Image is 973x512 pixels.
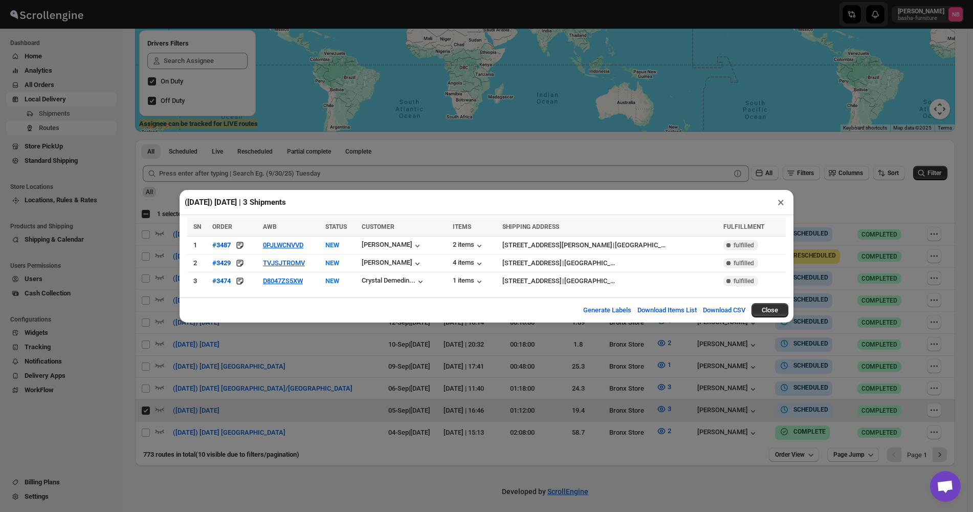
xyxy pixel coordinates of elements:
span: ITEMS [453,223,471,230]
div: #3474 [212,277,231,285]
span: NEW [325,259,339,267]
td: 3 [187,272,209,290]
span: fulfilled [734,277,754,285]
button: #3487 [212,240,231,250]
div: | [502,258,718,268]
span: STATUS [325,223,347,230]
div: [STREET_ADDRESS][PERSON_NAME] [502,240,612,250]
div: [GEOGRAPHIC_DATA] [564,258,615,268]
button: 1 items [453,276,484,287]
button: [PERSON_NAME] [362,241,423,251]
button: #3474 [212,276,231,286]
button: Generate Labels [577,300,637,321]
span: fulfilled [734,241,754,249]
button: × [773,195,788,209]
span: SN [193,223,201,230]
span: CUSTOMER [362,223,394,230]
button: Download Items List [631,300,703,321]
div: | [502,276,718,286]
button: [PERSON_NAME] [362,259,423,269]
h2: ([DATE]) [DATE] | 3 Shipments [185,197,286,207]
td: 1 [187,236,209,254]
div: #3429 [212,259,231,267]
div: Crystal Demedin... [362,276,415,284]
div: #3487 [212,241,231,249]
button: TVJSJTROMV [263,259,305,267]
span: FULFILLMENT [723,223,764,230]
button: 2 items [453,241,484,251]
span: NEW [325,277,339,285]
div: | [502,240,718,250]
button: Crystal Demedin... [362,276,426,287]
button: 0PJLWCNVVD [263,241,303,249]
button: #3429 [212,258,231,268]
div: [STREET_ADDRESS] [502,258,562,268]
span: ORDER [212,223,232,230]
a: Open chat [930,471,961,502]
div: [STREET_ADDRESS] [502,276,562,286]
button: D8047ZS5XW [263,277,303,285]
td: 2 [187,254,209,272]
span: fulfilled [734,259,754,267]
span: AWB [263,223,277,230]
button: Download CSV [697,300,751,321]
button: 4 items [453,259,484,269]
span: NEW [325,241,339,249]
button: Close [751,303,788,317]
div: [GEOGRAPHIC_DATA] [564,276,615,286]
div: [GEOGRAPHIC_DATA] [615,240,666,250]
span: SHIPPING ADDRESS [502,223,559,230]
